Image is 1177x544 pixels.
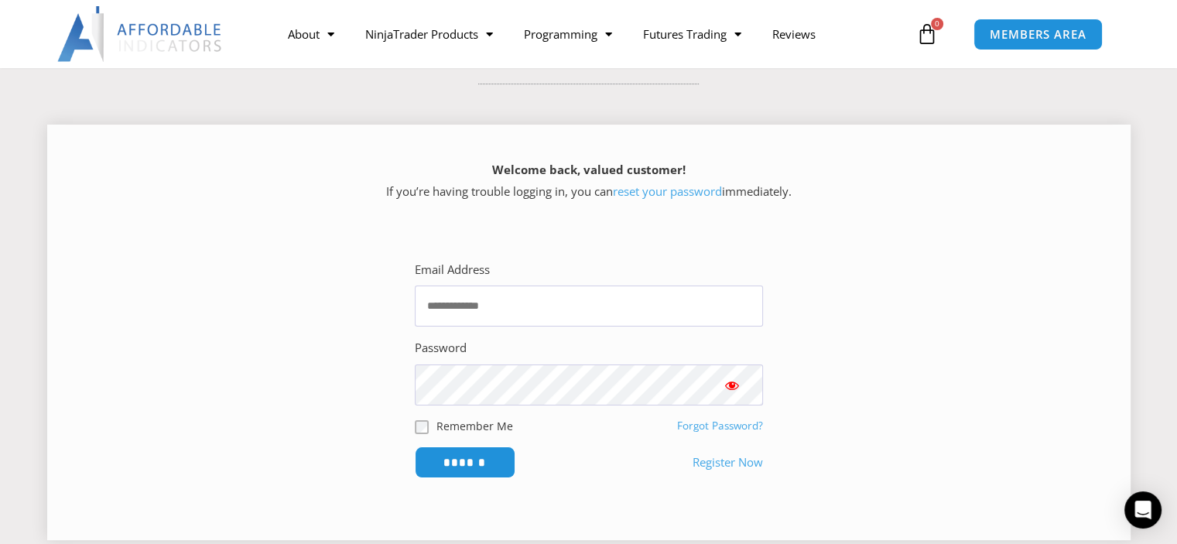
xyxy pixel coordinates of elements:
a: Register Now [693,452,763,474]
strong: Welcome back, valued customer! [492,162,686,177]
p: If you’re having trouble logging in, you can immediately. [74,159,1103,203]
a: Futures Trading [628,16,757,52]
a: 0 [893,12,961,56]
button: Show password [701,364,763,405]
label: Password [415,337,467,359]
a: Programming [508,16,628,52]
a: Forgot Password? [677,419,763,433]
a: About [272,16,350,52]
a: reset your password [613,183,722,199]
label: Remember Me [436,418,513,434]
label: Email Address [415,259,490,281]
span: 0 [931,18,943,30]
a: Reviews [757,16,831,52]
a: MEMBERS AREA [973,19,1103,50]
span: MEMBERS AREA [990,29,1086,40]
div: Open Intercom Messenger [1124,491,1162,529]
nav: Menu [272,16,912,52]
img: LogoAI | Affordable Indicators – NinjaTrader [57,6,224,62]
a: NinjaTrader Products [350,16,508,52]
